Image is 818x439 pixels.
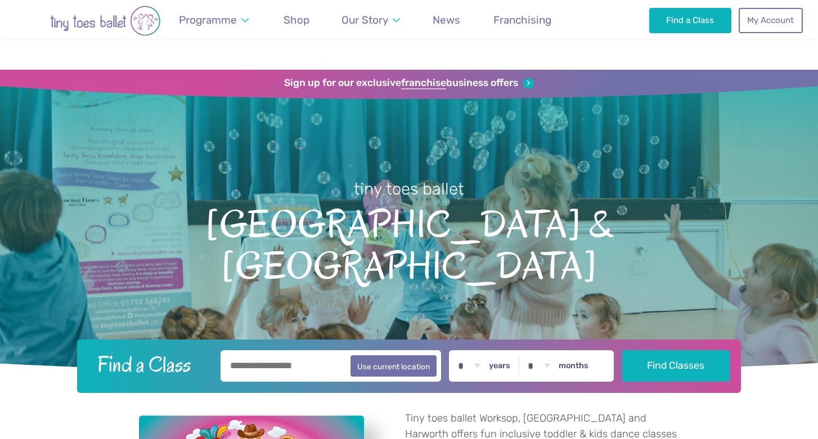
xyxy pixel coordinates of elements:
[649,8,732,33] a: Find a Class
[284,13,309,26] span: Shop
[622,350,730,382] button: Find Classes
[354,179,464,198] small: tiny toes ballet
[284,77,533,89] a: Sign up for our exclusivefranchisebusiness offers
[278,7,314,33] a: Shop
[341,13,388,26] span: Our Story
[336,7,406,33] a: Our Story
[488,7,556,33] a: Franchising
[173,7,254,33] a: Programme
[493,13,551,26] span: Franchising
[20,200,798,287] span: [GEOGRAPHIC_DATA] & [GEOGRAPHIC_DATA]
[559,361,588,371] label: months
[179,13,237,26] span: Programme
[15,6,195,36] img: tiny toes ballet
[88,350,213,378] h2: Find a Class
[739,8,803,33] a: My Account
[433,13,460,26] span: News
[428,7,466,33] a: News
[401,77,446,89] strong: franchise
[350,355,437,377] button: Use current location
[489,361,510,371] label: years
